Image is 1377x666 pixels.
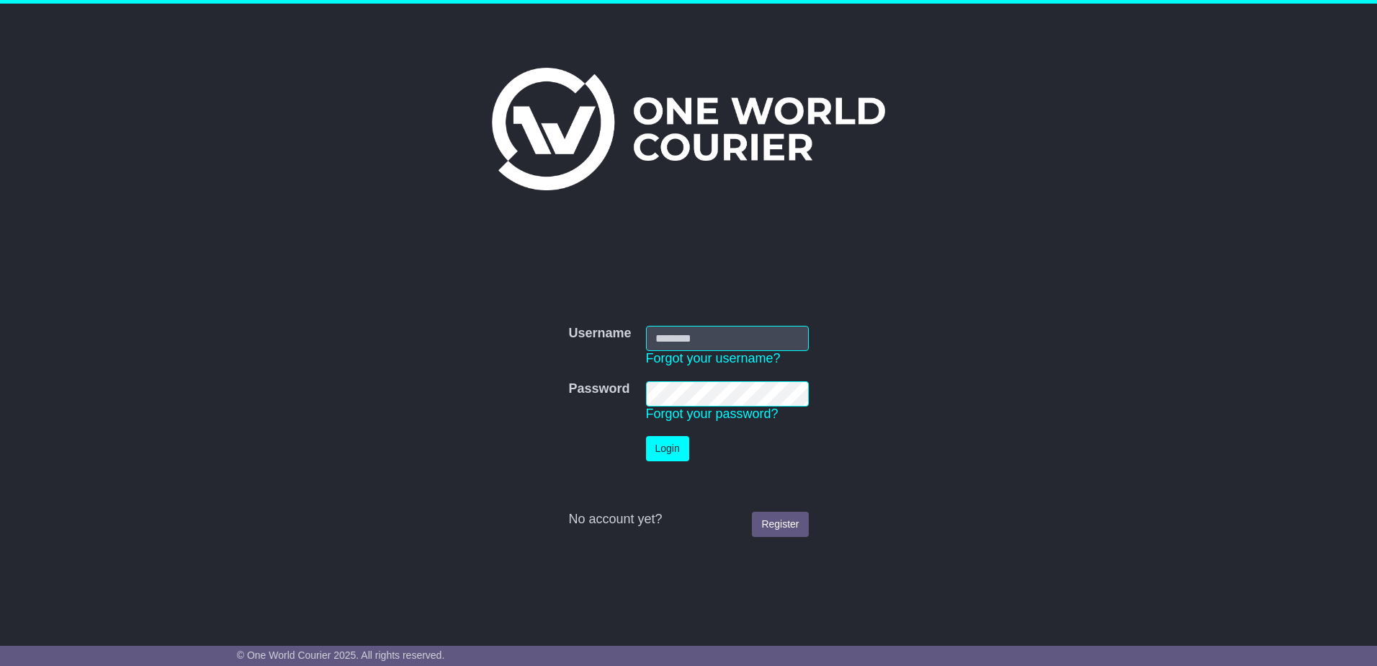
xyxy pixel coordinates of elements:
label: Password [568,381,629,397]
img: One World [492,68,885,190]
div: No account yet? [568,512,808,528]
button: Login [646,436,689,461]
a: Register [752,512,808,537]
a: Forgot your password? [646,407,779,421]
span: © One World Courier 2025. All rights reserved. [237,649,445,661]
label: Username [568,326,631,342]
a: Forgot your username? [646,351,781,365]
